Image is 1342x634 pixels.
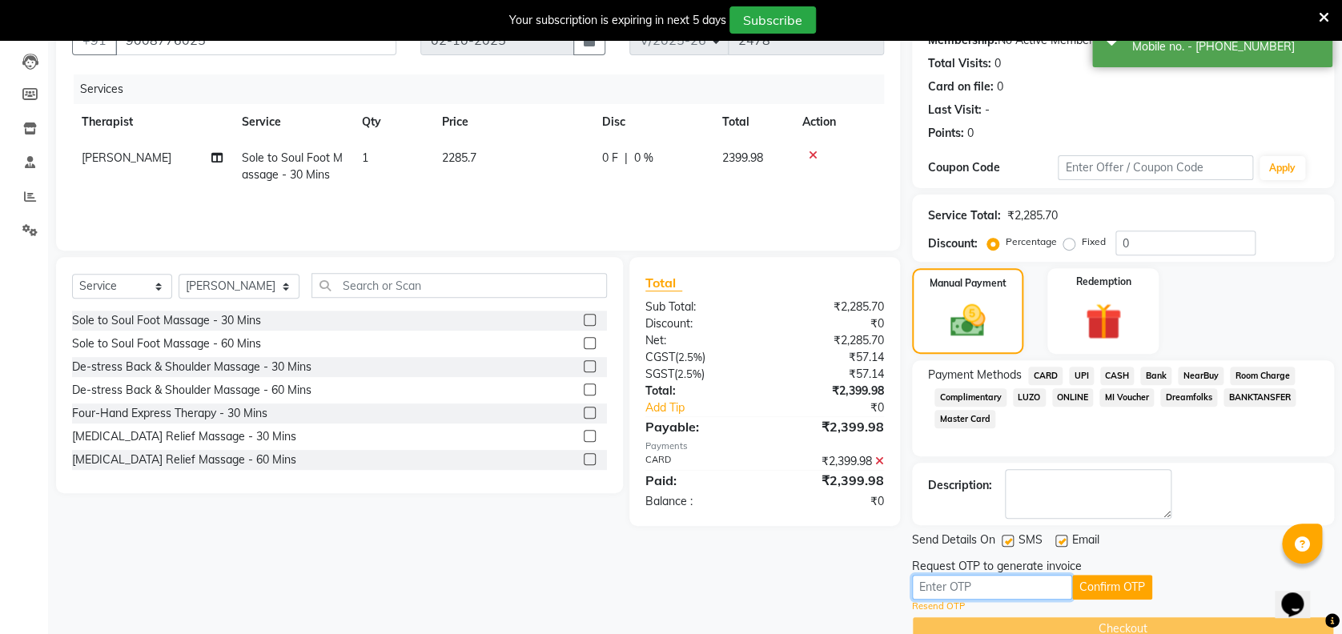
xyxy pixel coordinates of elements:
[928,367,1022,383] span: Payment Methods
[362,150,368,165] span: 1
[1140,367,1171,385] span: Bank
[997,78,1003,95] div: 0
[1275,570,1326,618] iframe: chat widget
[729,6,816,34] button: Subscribe
[645,439,884,453] div: Payments
[72,451,296,468] div: [MEDICAL_DATA] Relief Massage - 60 Mins
[1058,155,1252,180] input: Enter Offer / Coupon Code
[912,558,1082,575] div: Request OTP to generate invoice
[1082,235,1106,249] label: Fixed
[928,32,998,49] div: Membership:
[633,493,765,510] div: Balance :
[1099,388,1154,407] span: MI Voucher
[1006,235,1057,249] label: Percentage
[1074,299,1133,344] img: _gift.svg
[722,150,763,165] span: 2399.98
[1160,388,1217,407] span: Dreamfolks
[1178,367,1223,385] span: NearBuy
[765,299,896,315] div: ₹2,285.70
[352,104,432,140] th: Qty
[934,410,995,428] span: Master Card
[765,315,896,332] div: ₹0
[1069,367,1094,385] span: UPI
[928,159,1058,176] div: Coupon Code
[509,12,726,29] div: Your subscription is expiring in next 5 days
[765,366,896,383] div: ₹57.14
[232,104,352,140] th: Service
[72,335,261,352] div: Sole to Soul Foot Massage - 60 Mins
[1028,367,1063,385] span: CARD
[934,388,1006,407] span: Complimentary
[1013,388,1046,407] span: LUZO
[115,25,396,55] input: Search by Name/Mobile/Email/Code
[1007,207,1058,224] div: ₹2,285.70
[633,417,765,436] div: Payable:
[1100,367,1135,385] span: CASH
[678,351,702,363] span: 2.5%
[985,102,990,118] div: -
[1075,275,1131,289] label: Redemption
[82,150,171,165] span: [PERSON_NAME]
[72,104,232,140] th: Therapist
[928,125,964,142] div: Points:
[967,125,974,142] div: 0
[645,275,682,291] span: Total
[1072,532,1099,552] span: Email
[442,150,476,165] span: 2285.7
[1260,156,1305,180] button: Apply
[634,150,653,167] span: 0 %
[765,349,896,366] div: ₹57.14
[994,55,1001,72] div: 0
[633,315,765,332] div: Discount:
[765,493,896,510] div: ₹0
[633,399,787,416] a: Add Tip
[633,383,765,399] div: Total:
[677,367,701,380] span: 2.5%
[633,349,765,366] div: ( )
[72,359,311,375] div: De-stress Back & Shoulder Massage - 30 Mins
[928,78,994,95] div: Card on file:
[633,332,765,349] div: Net:
[1019,532,1043,552] span: SMS
[928,55,991,72] div: Total Visits:
[633,453,765,470] div: CARD
[242,150,343,182] span: Sole to Soul Foot Massage - 30 Mins
[786,399,896,416] div: ₹0
[930,276,1006,291] label: Manual Payment
[713,104,793,140] th: Total
[765,471,896,490] div: ₹2,399.98
[74,74,896,104] div: Services
[72,312,261,329] div: Sole to Soul Foot Massage - 30 Mins
[633,366,765,383] div: ( )
[928,477,992,494] div: Description:
[793,104,884,140] th: Action
[765,453,896,470] div: ₹2,399.98
[602,150,618,167] span: 0 F
[928,32,1318,49] div: No Active Membership
[633,299,765,315] div: Sub Total:
[633,471,765,490] div: Paid:
[645,350,675,364] span: CGST
[765,332,896,349] div: ₹2,285.70
[1230,367,1295,385] span: Room Charge
[939,300,996,341] img: _cash.svg
[928,207,1001,224] div: Service Total:
[912,532,995,552] span: Send Details On
[765,383,896,399] div: ₹2,399.98
[645,367,674,381] span: SGST
[912,600,965,613] a: Resend OTP
[593,104,713,140] th: Disc
[72,25,117,55] button: +91
[912,575,1072,600] input: Enter OTP
[625,150,628,167] span: |
[765,417,896,436] div: ₹2,399.98
[72,428,296,445] div: [MEDICAL_DATA] Relief Massage - 30 Mins
[1052,388,1094,407] span: ONLINE
[928,235,978,252] div: Discount:
[311,273,607,298] input: Search or Scan
[72,382,311,399] div: De-stress Back & Shoulder Massage - 60 Mins
[432,104,593,140] th: Price
[72,405,267,422] div: Four-Hand Express Therapy - 30 Mins
[1223,388,1296,407] span: BANKTANSFER
[928,102,982,118] div: Last Visit:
